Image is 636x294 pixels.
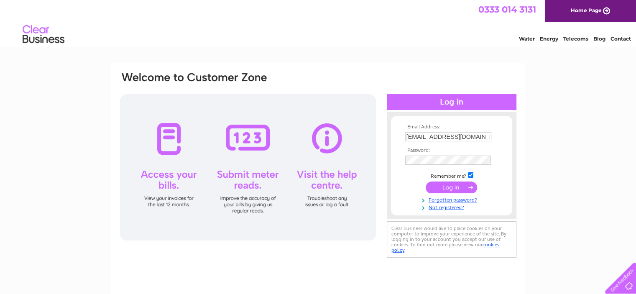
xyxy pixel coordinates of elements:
input: Submit [426,182,477,193]
a: 0333 014 3131 [478,4,536,15]
a: Not registered? [405,203,500,211]
a: Forgotten password? [405,195,500,203]
a: Energy [540,36,558,42]
a: cookies policy [391,242,499,253]
th: Password: [403,148,500,153]
a: Blog [593,36,605,42]
div: Clear Business would like to place cookies on your computer to improve your experience of the sit... [387,221,516,258]
div: Clear Business is a trading name of Verastar Limited (registered in [GEOGRAPHIC_DATA] No. 3667643... [121,5,516,41]
td: Remember me? [403,171,500,179]
th: Email Address: [403,124,500,130]
a: Telecoms [563,36,588,42]
img: logo.png [22,22,65,47]
a: Water [519,36,535,42]
a: Contact [610,36,631,42]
